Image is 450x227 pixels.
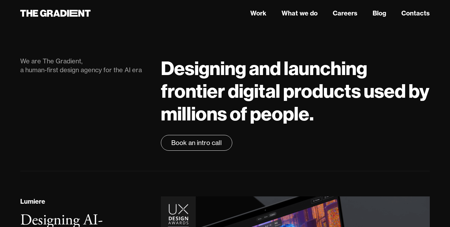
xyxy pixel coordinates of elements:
[250,9,266,18] a: Work
[20,57,148,74] div: We are The Gradient, a human-first design agency for the AI era
[20,197,45,206] div: Lumiere
[401,9,430,18] a: Contacts
[161,57,430,125] h1: Designing and launching frontier digital products used by millions of people.
[373,9,386,18] a: Blog
[333,9,357,18] a: Careers
[282,9,318,18] a: What we do
[161,135,232,151] a: Book an intro call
